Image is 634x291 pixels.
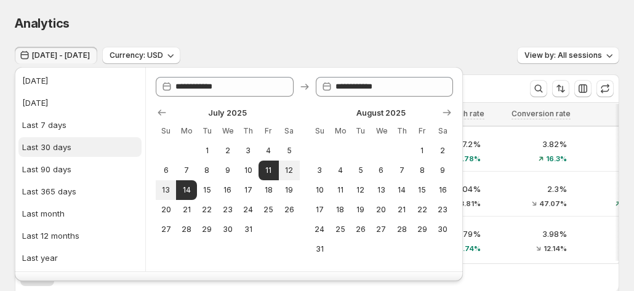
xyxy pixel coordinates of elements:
span: Sa [284,126,294,136]
span: 47.07% [539,200,567,207]
button: Last 7 days [18,115,142,135]
div: Last 365 days [22,185,76,197]
button: Tuesday August 5 2025 [350,161,371,180]
button: Sunday July 6 2025 [156,161,176,180]
button: Last month [18,204,142,223]
button: Thursday August 21 2025 [391,200,412,220]
button: Last 90 days [18,159,142,179]
button: Wednesday July 9 2025 [217,161,238,180]
button: Wednesday August 20 2025 [371,200,391,220]
span: Analytics [15,16,70,31]
button: Thursday August 7 2025 [391,161,412,180]
span: 1.74% [460,245,481,252]
button: [DATE] [18,71,142,90]
button: Search and filter results [530,80,547,97]
span: 31 [243,225,253,234]
button: Tuesday August 26 2025 [350,220,371,239]
button: Monday July 28 2025 [176,220,196,239]
span: 17 [315,205,325,215]
span: 9 [222,165,233,175]
th: Thursday [238,121,258,141]
button: Saturday July 12 2025 [279,161,299,180]
span: 10 [315,185,325,195]
button: Wednesday July 16 2025 [217,180,238,200]
button: Sunday July 20 2025 [156,200,176,220]
th: Friday [259,121,279,141]
button: Friday August 15 2025 [412,180,432,200]
div: Last 12 months [22,229,79,242]
button: Last year [18,248,142,268]
button: Sunday July 27 2025 [156,220,176,239]
span: [DATE] - [DATE] [32,50,90,60]
span: 29 [202,225,212,234]
button: Thursday July 3 2025 [238,141,258,161]
button: Friday August 29 2025 [412,220,432,239]
span: 13 [376,185,387,195]
button: Saturday August 16 2025 [433,180,453,200]
button: Thursday July 10 2025 [238,161,258,180]
th: Tuesday [350,121,371,141]
button: Monday July 7 2025 [176,161,196,180]
th: Saturday [433,121,453,141]
button: Friday August 22 2025 [412,200,432,220]
button: Saturday July 26 2025 [279,200,299,220]
button: Tuesday August 19 2025 [350,200,371,220]
div: [DATE] [22,74,48,87]
div: [DATE] [22,97,48,109]
button: Saturday August 30 2025 [433,220,453,239]
span: 16.3% [546,155,567,162]
div: Last 90 days [22,163,71,175]
th: Wednesday [217,121,238,141]
span: 31 [315,244,325,254]
span: Mo [335,126,345,136]
span: 19 [355,205,366,215]
button: [DATE] [18,93,142,113]
span: 30 [222,225,233,234]
button: Thursday August 28 2025 [391,220,412,239]
button: Tuesday July 15 2025 [197,180,217,200]
span: 30 [438,225,448,234]
button: Friday August 8 2025 [412,161,432,180]
th: Wednesday [371,121,391,141]
span: Fr [417,126,427,136]
button: Sunday August 10 2025 [310,180,330,200]
span: 21 [181,205,191,215]
span: 2 [222,146,233,156]
button: Sunday August 3 2025 [310,161,330,180]
p: 2.3% [496,183,567,195]
span: 4 [335,165,345,175]
button: Show previous month, June 2025 [153,104,171,121]
button: Sunday July 13 2025 [156,180,176,200]
button: Friday July 4 2025 [259,141,279,161]
span: 7 [396,165,407,175]
button: Show next month, September 2025 [438,104,455,121]
button: Monday July 21 2025 [176,200,196,220]
button: Last 12 months [18,226,142,245]
th: Thursday [391,121,412,141]
button: Wednesday July 2 2025 [217,141,238,161]
span: 4 [263,146,274,156]
th: Sunday [310,121,330,141]
button: Wednesday July 30 2025 [217,220,238,239]
span: 2 [438,146,448,156]
button: Tuesday July 1 2025 [197,141,217,161]
span: Tu [202,126,212,136]
button: Sort the results [552,80,569,97]
span: View by: All sessions [524,50,602,60]
div: Last year [22,252,58,264]
button: Monday August 18 2025 [330,200,350,220]
span: 15 [417,185,427,195]
span: Conversion rate [512,109,571,119]
button: Tuesday July 29 2025 [197,220,217,239]
span: 11 [263,165,274,175]
span: 8 [417,165,427,175]
span: 20 [161,205,171,215]
button: Wednesday August 6 2025 [371,161,391,180]
span: 17 [243,185,253,195]
button: Tuesday July 8 2025 [197,161,217,180]
span: 9 [438,165,448,175]
span: 16 [222,185,233,195]
button: Monday August 4 2025 [330,161,350,180]
span: 19 [284,185,294,195]
span: 28 [396,225,407,234]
